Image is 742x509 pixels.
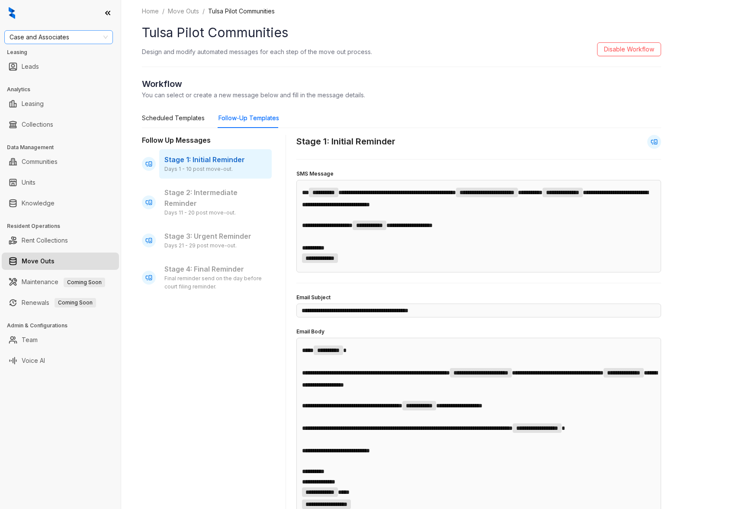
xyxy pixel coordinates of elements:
p: Stage 4: Final Reminder [164,264,267,275]
img: logo [9,7,15,19]
a: Team [22,331,38,349]
h2: Stage 1: Initial Reminder [296,135,395,148]
h3: Leasing [7,48,121,56]
li: / [162,6,164,16]
div: Stage 1: Initial Reminder [159,149,272,179]
h3: Resident Operations [7,222,121,230]
p: You can select or create a new message below and fill in the message details. [142,90,661,99]
a: Collections [22,116,53,133]
a: Leasing [22,95,44,112]
li: / [202,6,205,16]
a: Communities [22,153,58,170]
div: Days 11 - 20 post move-out. [164,209,267,217]
p: Stage 3: Urgent Reminder [164,231,267,242]
li: Tulsa Pilot Communities [208,6,275,16]
div: Scheduled Templates [142,113,205,123]
a: Voice AI [22,352,45,369]
div: Stage 4: Final Reminder [159,259,272,296]
h1: Tulsa Pilot Communities [142,23,661,42]
div: Follow-Up Templates [218,113,279,123]
li: Units [2,174,119,191]
a: Rent Collections [22,232,68,249]
li: Maintenance [2,273,119,291]
a: Home [140,6,161,16]
a: Move Outs [166,6,201,16]
li: Collections [2,116,119,133]
h3: Analytics [7,86,121,93]
h3: Data Management [7,144,121,151]
div: Days 21 - 29 post move-out. [164,242,267,250]
a: Leads [22,58,39,75]
h4: Email Body [296,328,661,336]
li: Leads [2,58,119,75]
li: Team [2,331,119,349]
li: Move Outs [2,253,119,270]
span: Case and Associates [10,31,108,44]
li: Knowledge [2,195,119,212]
li: Renewals [2,294,119,311]
span: Disable Workflow [604,45,654,54]
span: Coming Soon [55,298,96,307]
a: Units [22,174,35,191]
a: RenewalsComing Soon [22,294,96,311]
div: Days 1 - 10 post move-out. [164,165,267,173]
h4: SMS Message [296,170,661,178]
p: Stage 2: Intermediate Reminder [164,187,267,209]
li: Voice AI [2,352,119,369]
h4: Email Subject [296,294,661,302]
li: Rent Collections [2,232,119,249]
button: Disable Workflow [597,42,661,56]
li: Leasing [2,95,119,112]
li: Communities [2,153,119,170]
p: Stage 1: Initial Reminder [164,154,267,165]
h2: Workflow [142,77,661,90]
h3: Follow Up Messages [142,135,272,146]
h3: Admin & Configurations [7,322,121,330]
div: Final reminder send on the day before court filing reminder. [164,275,267,291]
div: Stage 2: Intermediate Reminder [159,182,272,222]
a: Move Outs [22,253,55,270]
p: Design and modify automated messages for each step of the move out process. [142,47,372,56]
a: Knowledge [22,195,55,212]
span: Coming Soon [64,278,105,287]
div: Stage 3: Urgent Reminder [159,226,272,255]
